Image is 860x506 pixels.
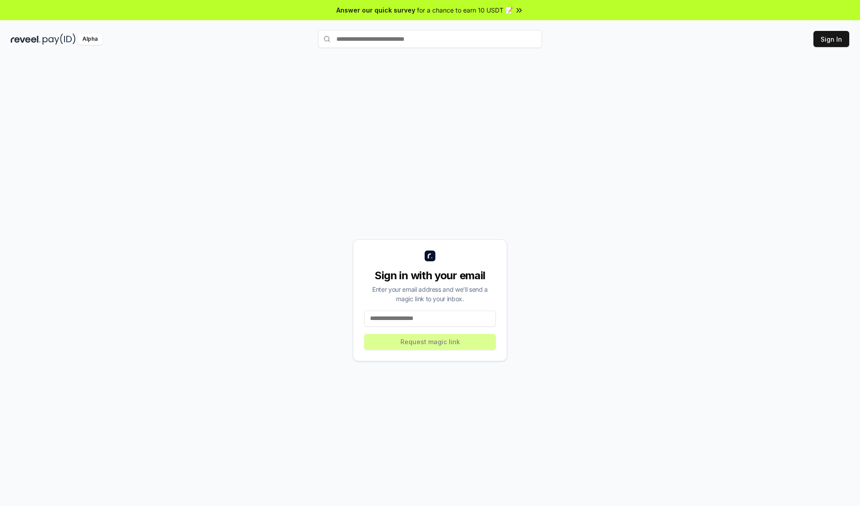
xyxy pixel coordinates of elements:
div: Alpha [77,34,103,45]
span: for a chance to earn 10 USDT 📝 [417,5,513,15]
div: Sign in with your email [364,268,496,283]
img: logo_small [425,251,435,261]
span: Answer our quick survey [336,5,415,15]
div: Enter your email address and we’ll send a magic link to your inbox. [364,285,496,303]
img: pay_id [43,34,76,45]
button: Sign In [813,31,849,47]
img: reveel_dark [11,34,41,45]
